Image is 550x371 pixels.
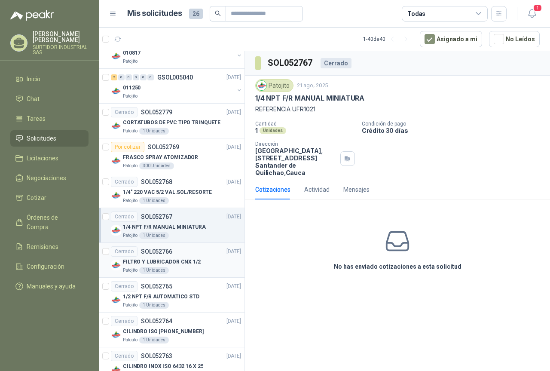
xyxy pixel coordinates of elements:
[141,318,172,324] p: SOL052764
[111,295,121,305] img: Company Logo
[27,262,64,271] span: Configuración
[111,190,121,201] img: Company Logo
[123,93,137,100] p: Patojito
[141,248,172,254] p: SOL052766
[334,262,461,271] h3: No has enviado cotizaciones a esta solicitud
[111,351,137,361] div: Cerrado
[10,239,89,255] a: Remisiones
[118,74,125,80] div: 0
[27,74,40,84] span: Inicio
[407,9,425,18] div: Todas
[111,246,137,257] div: Cerrado
[123,362,203,371] p: CILINDRO INOX ISO 6432 16 X 25
[27,173,66,183] span: Negociaciones
[226,74,241,82] p: [DATE]
[111,51,121,61] img: Company Logo
[141,179,172,185] p: SOL052768
[255,121,355,127] p: Cantidad
[27,134,56,143] span: Solicitudes
[27,94,40,104] span: Chat
[139,128,169,135] div: 1 Unidades
[123,267,137,274] p: Patojito
[226,213,241,221] p: [DATE]
[297,82,328,90] p: 21 ago, 2025
[123,128,137,135] p: Patojito
[362,127,547,134] p: Crédito 30 días
[111,177,137,187] div: Cerrado
[111,330,121,340] img: Company Logo
[10,150,89,166] a: Licitaciones
[255,79,293,92] div: Patojito
[321,58,351,68] div: Cerrado
[141,214,172,220] p: SOL052767
[123,293,199,301] p: 1/2 NPT F/R AUTOMATICO STD
[27,213,80,232] span: Órdenes de Compra
[123,49,141,57] p: 010817
[10,130,89,147] a: Solicitudes
[99,313,244,347] a: CerradoSOL052764[DATE] Company LogoCILINDRO ISO [PHONE_NUMBER]Patojito1 Unidades
[123,302,137,309] p: Patojito
[27,242,58,251] span: Remisiones
[99,278,244,313] a: CerradoSOL052765[DATE] Company Logo1/2 NPT F/R AUTOMATICO STDPatojito1 Unidades
[99,208,244,243] a: CerradoSOL052767[DATE] Company Logo1/4 NPT F/R MANUAL MINIATURAPatojito1 Unidades
[141,283,172,289] p: SOL052765
[123,188,212,196] p: 1/4" 220 VAC 5/2 VAL.SOL/RESORTE
[226,108,241,117] p: [DATE]
[99,104,244,138] a: CerradoSOL052779[DATE] Company LogoCORTATUBOS DE PVC TIPO TRINQUETEPatojito1 Unidades
[157,74,193,80] p: GSOL005040
[139,197,169,204] div: 1 Unidades
[111,121,121,131] img: Company Logo
[111,212,137,222] div: Cerrado
[489,31,540,47] button: No Leídos
[141,353,172,359] p: SOL052763
[27,153,58,163] span: Licitaciones
[10,278,89,294] a: Manuales y ayuda
[260,127,286,134] div: Unidades
[125,74,132,80] div: 0
[10,209,89,235] a: Órdenes de Compra
[226,178,241,186] p: [DATE]
[189,9,203,19] span: 26
[111,225,121,236] img: Company Logo
[420,31,482,47] button: Asignado a mi
[99,173,244,208] a: CerradoSOL052768[DATE] Company Logo1/4" 220 VAC 5/2 VAL.SOL/RESORTEPatojito1 Unidades
[10,110,89,127] a: Tareas
[10,170,89,186] a: Negociaciones
[111,281,137,291] div: Cerrado
[139,302,169,309] div: 1 Unidades
[139,337,169,343] div: 1 Unidades
[99,243,244,278] a: CerradoSOL052766[DATE] Company LogoFILTRO Y LUBRICADOR CNX 1/2Patojito1 Unidades
[226,317,241,325] p: [DATE]
[524,6,540,21] button: 1
[10,190,89,206] a: Cotizar
[123,223,206,231] p: 1/4 NPT F/R MANUAL MINIATURA
[111,74,117,80] div: 2
[10,91,89,107] a: Chat
[363,32,413,46] div: 1 - 40 de 40
[255,147,337,176] p: [GEOGRAPHIC_DATA], [STREET_ADDRESS] Santander de Quilichao , Cauca
[362,121,547,127] p: Condición de pago
[111,156,121,166] img: Company Logo
[27,193,46,202] span: Cotizar
[111,107,137,117] div: Cerrado
[123,163,137,169] p: Patojito
[226,143,241,151] p: [DATE]
[123,84,141,92] p: 011250
[33,31,89,43] p: [PERSON_NAME] [PERSON_NAME]
[123,197,137,204] p: Patojito
[123,232,137,239] p: Patojito
[215,10,221,16] span: search
[139,163,174,169] div: 300 Unidades
[123,258,201,266] p: FILTRO Y LUBRICADOR CNX 1/2
[111,316,137,326] div: Cerrado
[133,74,139,80] div: 0
[10,258,89,275] a: Configuración
[140,74,147,80] div: 0
[111,37,243,65] a: 1 0 0 0 0 0 GSOL005044[DATE] Company Logo010817Patojito
[226,282,241,291] p: [DATE]
[27,114,46,123] span: Tareas
[255,185,290,194] div: Cotizaciones
[99,138,244,173] a: Por cotizarSOL052769[DATE] Company LogoFRASCO SPRAY ATOMIZADORPatojito300 Unidades
[139,267,169,274] div: 1 Unidades
[111,72,243,100] a: 2 0 0 0 0 0 GSOL005040[DATE] Company Logo011250Patojito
